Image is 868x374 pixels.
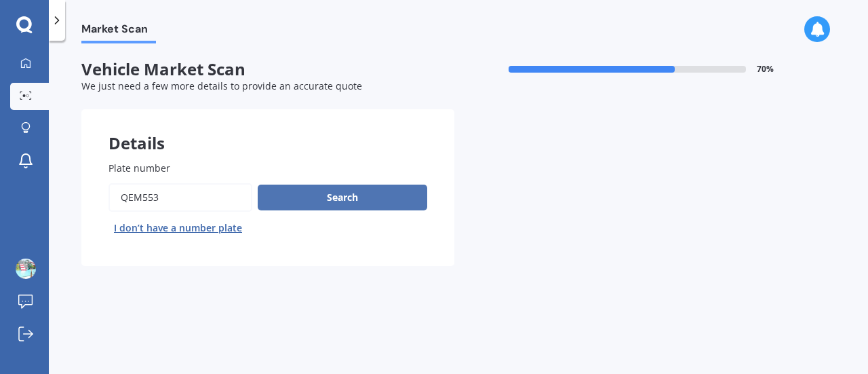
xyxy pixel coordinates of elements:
[81,60,454,79] span: Vehicle Market Scan
[81,109,454,150] div: Details
[108,183,252,212] input: Enter plate number
[81,79,362,92] span: We just need a few more details to provide an accurate quote
[16,259,36,279] img: ACg8ocJlyMZiw13k303GnHrB_yRb6RwWCLQC0JmsqJ_nFO15OyyEwG8=s96-c
[81,22,156,41] span: Market Scan
[258,185,427,210] button: Search
[108,162,170,174] span: Plate number
[757,64,774,74] span: 70 %
[108,217,248,239] button: I don’t have a number plate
